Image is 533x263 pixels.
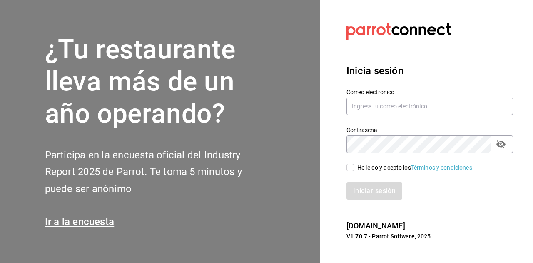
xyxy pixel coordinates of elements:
a: [DOMAIN_NAME] [346,221,405,230]
a: Ir a la encuesta [45,216,115,228]
p: V1.70.7 - Parrot Software, 2025. [346,232,513,240]
label: Contraseña [346,127,513,133]
button: passwordField [494,137,508,151]
a: Términos y condiciones. [411,164,474,171]
h1: ¿Tu restaurante lleva más de un año operando? [45,34,270,130]
input: Ingresa tu correo electrónico [346,98,513,115]
div: He leído y acepto los [357,163,474,172]
label: Correo electrónico [346,89,513,95]
h3: Inicia sesión [346,63,513,78]
h2: Participa en la encuesta oficial del Industry Report 2025 de Parrot. Te toma 5 minutos y puede se... [45,147,270,198]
